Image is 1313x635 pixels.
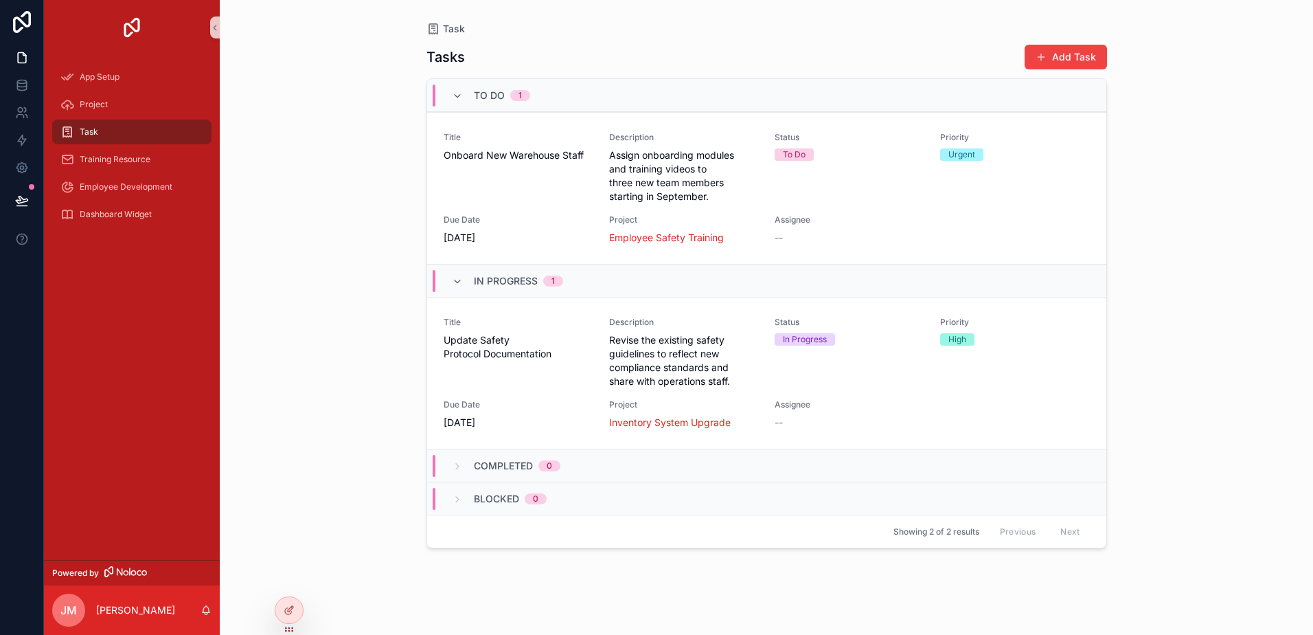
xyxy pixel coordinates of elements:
[474,459,533,473] span: Completed
[775,399,924,410] span: Assignee
[444,132,593,143] span: Title
[948,333,966,346] div: High
[940,317,1089,328] span: Priority
[52,175,212,199] a: Employee Development
[775,231,783,245] span: --
[474,274,538,288] span: In Progress
[80,209,152,220] span: Dashboard Widget
[444,317,593,328] span: Title
[893,526,979,537] span: Showing 2 of 2 results
[948,148,975,161] div: Urgent
[444,231,593,245] span: [DATE]
[427,112,1106,264] a: TitleOnboard New Warehouse StaffDescriptionAssign onboarding modules and training videos to three...
[783,148,806,161] div: To Do
[609,399,758,410] span: Project
[52,65,212,89] a: App Setup
[609,214,758,225] span: Project
[80,71,119,82] span: App Setup
[52,568,99,579] span: Powered by
[609,416,731,430] a: Inventory System Upgrade
[444,214,593,225] span: Due Date
[775,317,924,328] span: Status
[940,132,1089,143] span: Priority
[547,460,552,471] div: 0
[52,92,212,117] a: Project
[775,132,924,143] span: Status
[474,89,505,102] span: To Do
[80,99,108,110] span: Project
[52,202,212,227] a: Dashboard Widget
[444,416,593,430] span: [DATE]
[121,16,143,38] img: App logo
[609,317,758,328] span: Description
[518,90,522,101] div: 1
[551,276,555,287] div: 1
[775,214,924,225] span: Assignee
[44,55,220,245] div: scrollable content
[444,148,593,162] span: Onboard New Warehouse Staff
[60,602,77,619] span: JM
[444,399,593,410] span: Due Date
[80,181,172,192] span: Employee Development
[775,416,783,430] span: --
[609,148,758,203] span: Assign onboarding modules and training videos to three new team members starting in September.
[52,120,212,144] a: Task
[427,297,1106,449] a: TitleUpdate Safety Protocol DocumentationDescriptionRevise the existing safety guidelines to refl...
[443,22,465,36] span: Task
[609,132,758,143] span: Description
[80,154,150,165] span: Training Resource
[609,333,758,388] span: Revise the existing safety guidelines to reflect new compliance standards and share with operatio...
[80,126,98,137] span: Task
[783,333,827,346] div: In Progress
[1025,45,1107,69] button: Add Task
[96,603,175,617] p: [PERSON_NAME]
[426,22,465,36] a: Task
[474,492,519,506] span: Blocked
[533,493,538,504] div: 0
[426,47,465,67] h1: Tasks
[44,560,220,586] a: Powered by
[52,147,212,172] a: Training Resource
[609,231,724,245] a: Employee Safety Training
[444,333,593,361] span: Update Safety Protocol Documentation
